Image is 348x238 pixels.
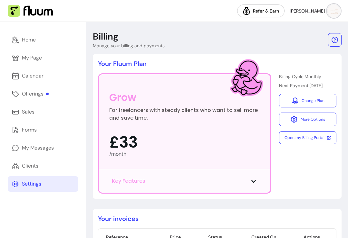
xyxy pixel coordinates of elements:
p: Your Fluum Plan [98,59,336,68]
a: Offerings [8,86,78,102]
button: Key Features [112,177,257,185]
a: Change Plan [279,94,336,107]
div: My Messages [22,144,54,152]
div: Home [22,36,36,44]
p: Next Payment: [DATE] [279,82,336,89]
a: Clients [8,158,78,174]
span: [PERSON_NAME] [290,8,325,14]
p: Manage your billing and payments [93,42,165,49]
div: Grow [109,90,136,105]
a: Forms [8,122,78,138]
a: Refer & Earn [237,5,285,17]
p: Your invoices [98,214,336,223]
p: Billing Cycle: Monthly [279,73,336,80]
a: My Page [8,50,78,66]
div: /month [109,150,260,158]
button: More Options [279,113,336,126]
div: Clients [22,162,38,170]
a: Calendar [8,68,78,84]
img: Fluum Logo [8,5,53,17]
a: My Messages [8,140,78,156]
p: Billing [93,31,118,42]
div: Settings [22,180,41,188]
a: Home [8,32,78,48]
div: Calendar [22,72,43,80]
div: Offerings [22,90,49,98]
span: £33 [109,135,138,150]
div: My Page [22,54,42,62]
span: Key Features [112,177,145,185]
button: avatar[PERSON_NAME] [290,5,340,17]
img: avatar [327,5,340,17]
div: Forms [22,126,37,134]
a: Open my Billing Portal [279,131,336,144]
div: For freelancers with steady clients who want to sell more and save time. [109,106,260,122]
div: Sales [22,108,34,116]
a: Settings [8,176,78,192]
a: Sales [8,104,78,120]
